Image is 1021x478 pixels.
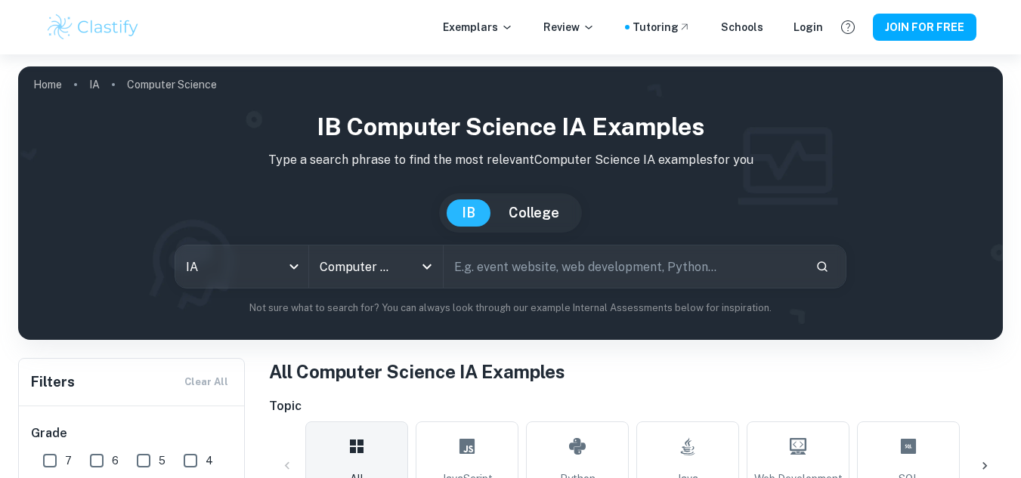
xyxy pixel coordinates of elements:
[416,256,438,277] button: Open
[493,199,574,227] button: College
[65,452,72,469] span: 7
[18,66,1003,340] img: profile cover
[89,74,100,95] a: IA
[206,452,213,469] span: 4
[873,14,976,41] button: JOIN FOR FREE
[633,19,691,35] a: Tutoring
[444,245,804,288] input: E.g. event website, web development, Python...
[127,76,217,93] p: Computer Science
[269,358,1003,385] h1: All Computer Science IA Examples
[543,19,595,35] p: Review
[447,199,490,227] button: IB
[443,19,513,35] p: Exemplars
[794,19,823,35] a: Login
[31,424,234,443] h6: Grade
[175,245,309,288] div: IA
[721,19,763,35] a: Schools
[30,109,991,145] h1: IB Computer Science IA examples
[835,14,861,40] button: Help and Feedback
[30,301,991,316] p: Not sure what to search for? You can always look through our example Internal Assessments below f...
[45,12,141,42] img: Clastify logo
[30,151,991,169] p: Type a search phrase to find the most relevant Computer Science IA examples for you
[31,372,75,393] h6: Filters
[33,74,62,95] a: Home
[809,254,835,279] button: Search
[112,452,119,469] span: 6
[269,397,1003,415] h6: Topic
[159,452,166,469] span: 5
